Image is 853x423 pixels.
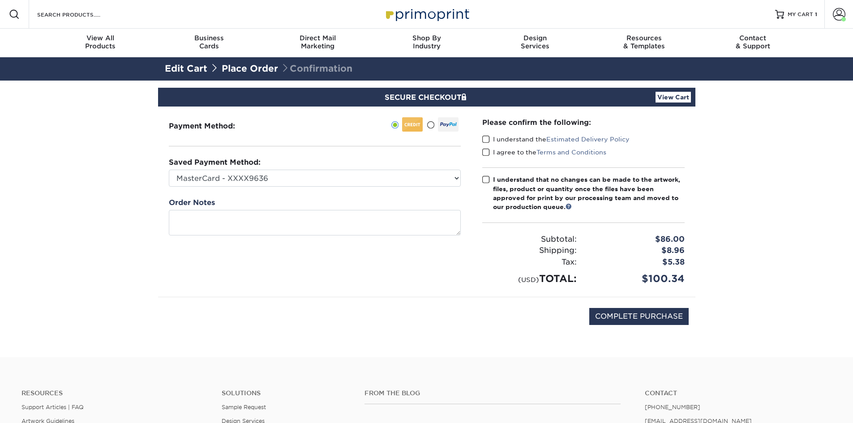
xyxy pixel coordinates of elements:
span: Shop By [372,34,481,42]
label: Saved Payment Method: [169,157,261,168]
div: Shipping: [476,245,583,256]
a: Terms and Conditions [536,149,606,156]
div: $100.34 [583,271,691,286]
div: $86.00 [583,234,691,245]
a: Direct MailMarketing [263,29,372,57]
a: Sample Request [222,404,266,410]
h4: From the Blog [364,389,621,397]
label: Order Notes [169,197,215,208]
div: Services [481,34,590,50]
span: Contact [699,34,807,42]
span: Confirmation [281,63,352,74]
span: Design [481,34,590,42]
a: View AllProducts [46,29,155,57]
a: Contact [645,389,832,397]
h3: Payment Method: [169,122,257,130]
div: Industry [372,34,481,50]
a: Contact& Support [699,29,807,57]
span: View All [46,34,155,42]
a: DesignServices [481,29,590,57]
label: I agree to the [482,148,606,157]
a: Place Order [222,63,278,74]
a: Edit Cart [165,63,207,74]
div: $5.38 [583,256,691,268]
div: Cards [154,34,263,50]
a: Shop ByIndustry [372,29,481,57]
a: BusinessCards [154,29,263,57]
span: Resources [590,34,699,42]
input: SEARCH PRODUCTS..... [36,9,124,20]
span: SECURE CHECKOUT [385,93,469,102]
div: Marketing [263,34,372,50]
div: & Support [699,34,807,50]
h4: Resources [21,389,208,397]
div: Please confirm the following: [482,117,685,128]
a: [PHONE_NUMBER] [645,404,700,410]
a: Estimated Delivery Policy [546,136,630,143]
div: TOTAL: [476,271,583,286]
a: View Cart [656,92,691,103]
span: 1 [815,11,817,17]
label: I understand the [482,135,630,144]
small: (USD) [518,276,539,283]
a: Resources& Templates [590,29,699,57]
img: Primoprint [382,4,472,24]
div: & Templates [590,34,699,50]
span: Business [154,34,263,42]
span: MY CART [788,11,813,18]
div: Subtotal: [476,234,583,245]
div: Tax: [476,256,583,268]
input: COMPLETE PURCHASE [589,308,689,325]
div: Products [46,34,155,50]
span: Direct Mail [263,34,372,42]
div: $8.96 [583,245,691,256]
h4: Solutions [222,389,351,397]
a: Support Articles | FAQ [21,404,84,410]
div: I understand that no changes can be made to the artwork, files, product or quantity once the file... [493,175,685,212]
